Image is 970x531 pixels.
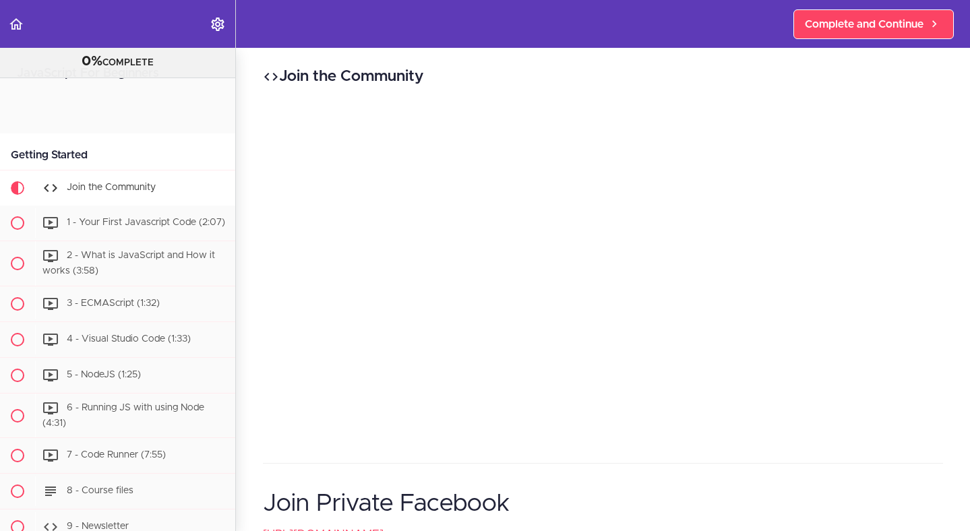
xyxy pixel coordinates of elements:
svg: Settings Menu [210,16,226,32]
span: 5 - NodeJS (1:25) [67,370,141,379]
div: COMPLETE [17,53,218,71]
span: Complete and Continue [805,16,923,32]
span: 4 - Visual Studio Code (1:33) [67,334,191,344]
span: 8 - Course files [67,487,133,496]
span: Join the Community [67,183,156,192]
h2: Join the Community [263,65,943,88]
span: 3 - ECMAScript (1:32) [67,299,160,308]
span: 7 - Code Runner (7:55) [67,451,166,460]
span: 2 - What is JavaScript and How it works (3:58) [42,251,215,276]
span: 0% [82,55,102,68]
span: 1 - Your First Javascript Code (2:07) [67,218,225,227]
a: Complete and Continue [793,9,954,39]
h1: Join Private Facebook [263,491,943,518]
span: 6 - Running JS with using Node (4:31) [42,403,204,428]
svg: Back to course curriculum [8,16,24,32]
